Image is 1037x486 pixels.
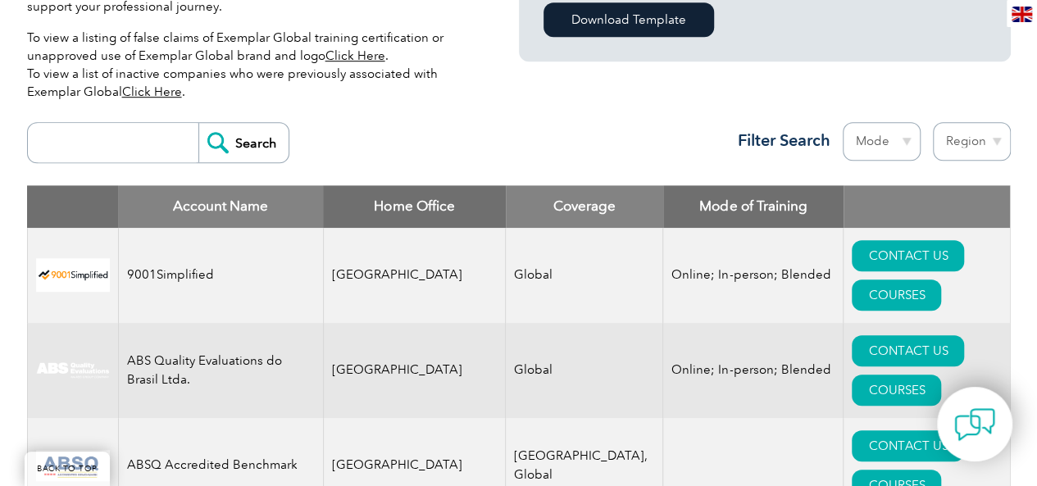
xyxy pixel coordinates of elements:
input: Search [198,123,289,162]
img: cc24547b-a6e0-e911-a812-000d3a795b83-logo.png [36,450,110,481]
th: Account Name: activate to sort column descending [118,185,323,228]
a: Download Template [544,2,714,37]
h3: Filter Search [728,130,830,151]
th: : activate to sort column ascending [844,185,1010,228]
td: Online; In-person; Blended [663,228,844,323]
a: CONTACT US [852,335,964,366]
td: Global [506,228,663,323]
img: c92924ac-d9bc-ea11-a814-000d3a79823d-logo.jpg [36,361,110,379]
th: Home Office: activate to sort column ascending [323,185,506,228]
td: Global [506,323,663,418]
img: en [1012,7,1032,22]
td: [GEOGRAPHIC_DATA] [323,323,506,418]
td: ABS Quality Evaluations do Brasil Ltda. [118,323,323,418]
td: [GEOGRAPHIC_DATA] [323,228,506,323]
th: Mode of Training: activate to sort column ascending [663,185,844,228]
a: BACK TO TOP [25,452,110,486]
p: To view a listing of false claims of Exemplar Global training certification or unapproved use of ... [27,29,470,101]
td: 9001Simplified [118,228,323,323]
a: Click Here [122,84,182,99]
th: Coverage: activate to sort column ascending [506,185,663,228]
td: Online; In-person; Blended [663,323,844,418]
img: 37c9c059-616f-eb11-a812-002248153038-logo.png [36,258,110,292]
a: COURSES [852,279,941,311]
a: CONTACT US [852,430,964,461]
a: COURSES [852,375,941,406]
img: contact-chat.png [954,404,995,445]
a: Click Here [325,48,385,63]
a: CONTACT US [852,240,964,271]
